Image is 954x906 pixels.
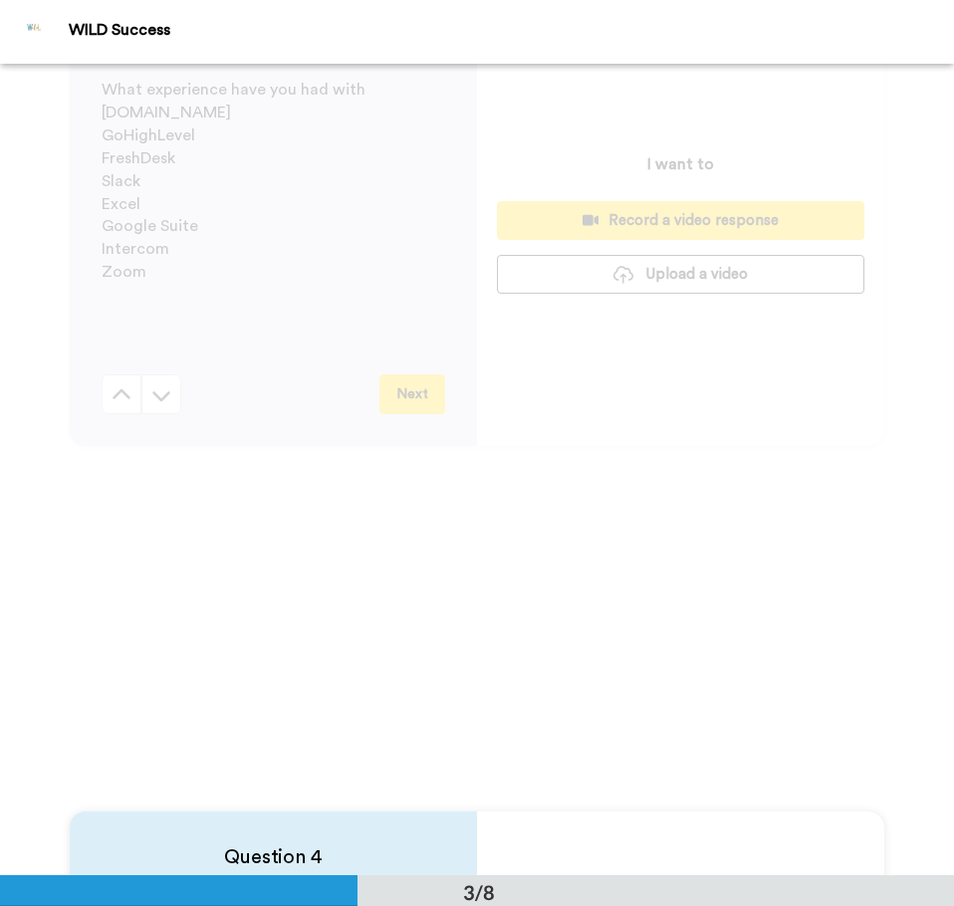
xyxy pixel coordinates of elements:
[647,152,714,176] p: I want to
[102,241,169,257] span: Intercom
[102,105,231,120] span: [DOMAIN_NAME]
[102,150,175,166] span: FreshDesk
[69,21,953,40] div: WILD Success
[102,173,140,189] span: Slack
[102,218,198,234] span: Google Suite
[102,264,146,280] span: Zoom
[102,127,195,143] span: GoHighLevel
[497,255,864,294] button: Upload a video
[513,210,848,231] div: Record a video response
[497,201,864,240] button: Record a video response
[102,196,140,212] span: Excel
[379,374,445,414] button: Next
[431,878,527,906] div: 3/8
[102,82,365,98] span: What experience have you had with
[11,8,59,56] img: Profile Image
